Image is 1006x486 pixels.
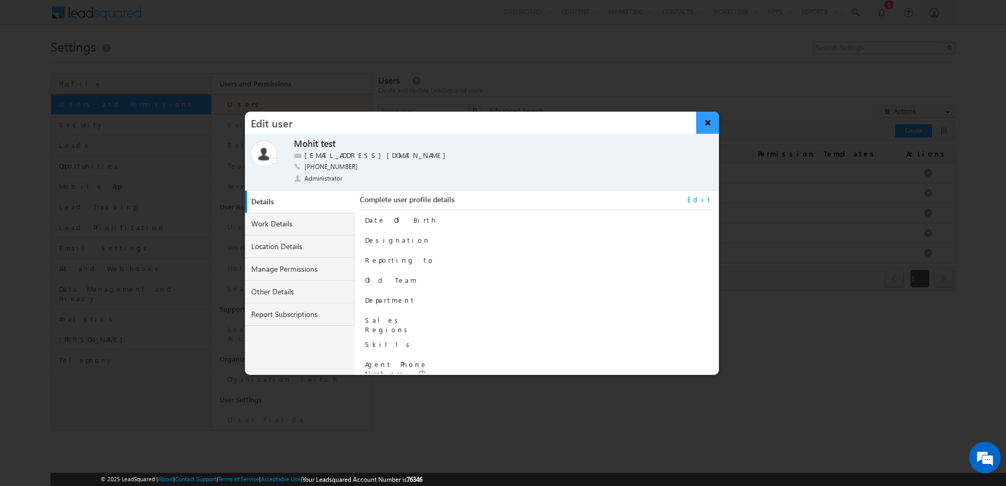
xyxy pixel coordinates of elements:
[247,191,357,213] a: Details
[407,475,422,483] span: 76346
[321,138,336,150] label: test
[143,324,191,339] em: Start Chat
[245,258,354,281] a: Manage Permissions
[245,235,354,258] a: Location Details
[245,213,354,235] a: Work Details
[304,151,451,161] label: [EMAIL_ADDRESS][DOMAIN_NAME]
[245,303,354,326] a: Report Subscriptions
[218,475,259,482] a: Terms of Service
[365,340,413,349] label: Skills
[696,112,719,134] button: ×
[14,97,192,315] textarea: Type your message and hit 'Enter'
[294,138,318,150] label: Mohit
[302,475,422,483] span: Your Leadsquared Account Number is
[365,215,437,224] label: Date Of Birth
[245,112,696,134] h3: Edit user
[304,174,343,183] span: Administrator
[365,275,417,284] label: Old Team
[365,235,430,244] label: Designation
[175,475,216,482] a: Contact Support
[365,360,428,378] label: Agent Phone Numbers
[55,55,177,69] div: Chat with us now
[304,162,358,173] span: [PHONE_NUMBER]
[687,195,712,204] a: Edit
[101,474,422,484] span: © 2025 LeadSquared | | | | |
[365,295,416,304] label: Department
[18,55,44,69] img: d_60004797649_company_0_60004797649
[365,315,411,334] label: Sales Regions
[158,475,173,482] a: About
[261,475,301,482] a: Acceptable Use
[365,255,435,264] label: Reporting to
[173,5,198,31] div: Minimize live chat window
[360,195,712,210] div: Complete user profile details
[245,281,354,303] a: Other Details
